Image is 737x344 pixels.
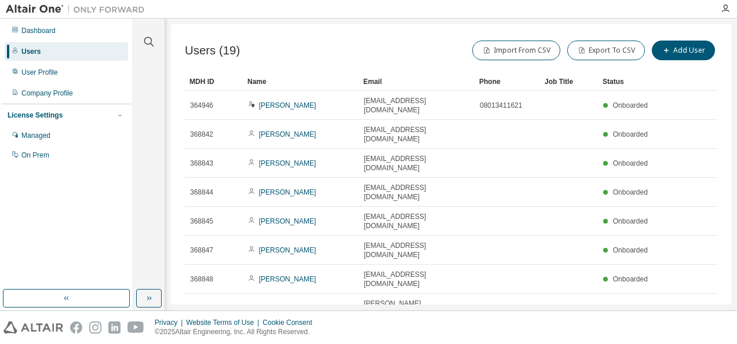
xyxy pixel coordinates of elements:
span: Onboarded [613,159,648,167]
button: Add User [652,41,715,60]
a: [PERSON_NAME] [259,217,316,225]
div: User Profile [21,68,58,77]
img: facebook.svg [70,321,82,334]
span: [PERSON_NAME][EMAIL_ADDRESS][DOMAIN_NAME] [364,299,469,327]
span: 08013411621 [480,101,522,110]
span: 368845 [190,217,213,226]
a: [PERSON_NAME] [259,188,316,196]
div: Name [247,72,354,91]
div: Users [21,47,41,56]
img: linkedin.svg [108,321,121,334]
span: [EMAIL_ADDRESS][DOMAIN_NAME] [364,212,469,230]
div: Privacy [155,318,186,327]
div: MDH ID [189,72,238,91]
a: [PERSON_NAME] [259,130,316,138]
span: 368847 [190,246,213,255]
span: 368848 [190,275,213,284]
span: 368844 [190,188,213,197]
div: Dashboard [21,26,56,35]
span: [EMAIL_ADDRESS][DOMAIN_NAME] [364,270,469,288]
a: [PERSON_NAME] [259,275,316,283]
span: 364946 [190,101,213,110]
div: Email [363,72,470,91]
button: Export To CSV [567,41,645,60]
span: Onboarded [613,188,648,196]
a: [PERSON_NAME] [259,246,316,254]
div: Cookie Consent [262,318,319,327]
span: [EMAIL_ADDRESS][DOMAIN_NAME] [364,125,469,144]
img: altair_logo.svg [3,321,63,334]
span: 368843 [190,159,213,168]
span: Onboarded [613,275,648,283]
a: [PERSON_NAME] [259,159,316,167]
div: On Prem [21,151,49,160]
div: Managed [21,131,50,140]
div: Status [603,72,651,91]
span: [EMAIL_ADDRESS][DOMAIN_NAME] [364,96,469,115]
a: [PERSON_NAME] [259,101,316,109]
div: Company Profile [21,89,73,98]
span: Users (19) [185,44,240,57]
div: License Settings [8,111,63,120]
p: © 2025 Altair Engineering, Inc. All Rights Reserved. [155,327,319,337]
span: Onboarded [613,130,648,138]
span: Onboarded [613,101,648,109]
span: Onboarded [613,246,648,254]
div: Phone [479,72,535,91]
span: 368842 [190,130,213,139]
img: instagram.svg [89,321,101,334]
img: youtube.svg [127,321,144,334]
div: Job Title [545,72,593,91]
span: [EMAIL_ADDRESS][DOMAIN_NAME] [364,154,469,173]
span: [EMAIL_ADDRESS][DOMAIN_NAME] [364,241,469,259]
button: Import From CSV [472,41,560,60]
img: Altair One [6,3,151,15]
span: Onboarded [613,217,648,225]
div: Website Terms of Use [186,318,262,327]
span: [EMAIL_ADDRESS][DOMAIN_NAME] [364,183,469,202]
